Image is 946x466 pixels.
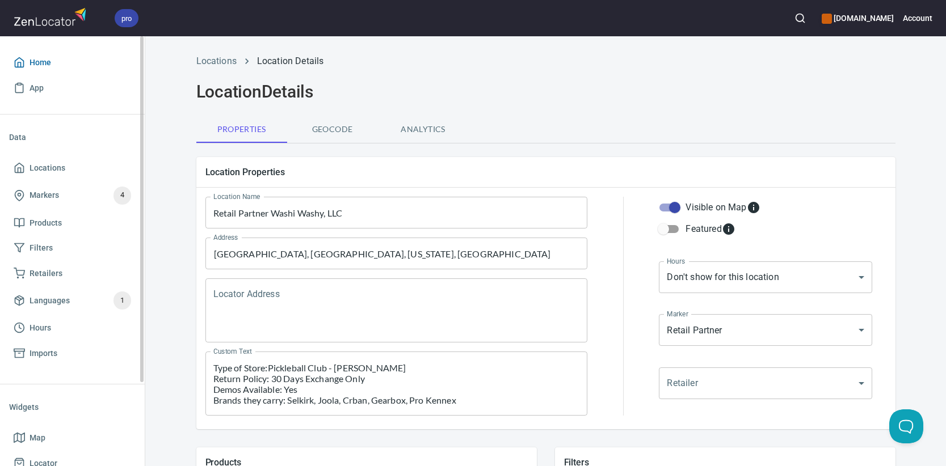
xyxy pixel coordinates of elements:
div: Don't show for this location [659,261,872,293]
div: pro [115,9,138,27]
nav: breadcrumb [196,54,895,68]
span: Retailers [30,266,62,281]
a: Location Details [257,56,323,66]
a: Locations [9,155,136,181]
span: Map [30,431,45,445]
button: Account [903,6,932,31]
span: Imports [30,346,57,361]
h6: [DOMAIN_NAME] [822,12,894,24]
a: Markers4 [9,181,136,210]
a: Locations [196,56,237,66]
button: color-CE600E [822,14,832,24]
span: Languages [30,294,70,308]
div: ​ [659,367,872,399]
span: 1 [113,294,131,307]
span: Geocode [294,122,371,137]
a: Products [9,210,136,236]
span: pro [115,12,138,24]
span: Analytics [385,122,462,137]
button: Search [788,6,813,31]
span: 4 [113,189,131,202]
div: Retail Partner [659,314,872,346]
span: Filters [30,241,53,255]
a: Map [9,425,136,451]
span: Properties [203,122,280,137]
h5: Location Properties [205,166,886,178]
span: Hours [30,321,51,335]
textarea: Type of Store:Pickleball Club - [PERSON_NAME] Return Policy: 30 Days Exchange Only Demos Availabl... [213,362,580,405]
a: App [9,75,136,101]
a: Hours [9,315,136,341]
a: Filters [9,235,136,261]
h6: Account [903,12,932,24]
li: Data [9,124,136,151]
svg: Whether the location is visible on the map. [747,201,760,214]
span: Markers [30,188,59,202]
img: zenlocator [14,5,90,29]
span: Home [30,56,51,70]
svg: Featured locations are moved to the top of the search results list. [722,222,735,236]
iframe: Help Scout Beacon - Open [889,409,923,443]
a: Imports [9,341,136,366]
span: App [30,81,44,95]
h2: Location Details [196,82,895,102]
div: Manage your apps [822,6,894,31]
a: Retailers [9,261,136,286]
a: Languages1 [9,286,136,315]
span: Products [30,216,62,230]
div: Featured [686,222,735,236]
span: Locations [30,161,65,175]
li: Widgets [9,393,136,421]
div: Visible on Map [686,201,760,214]
a: Home [9,50,136,75]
